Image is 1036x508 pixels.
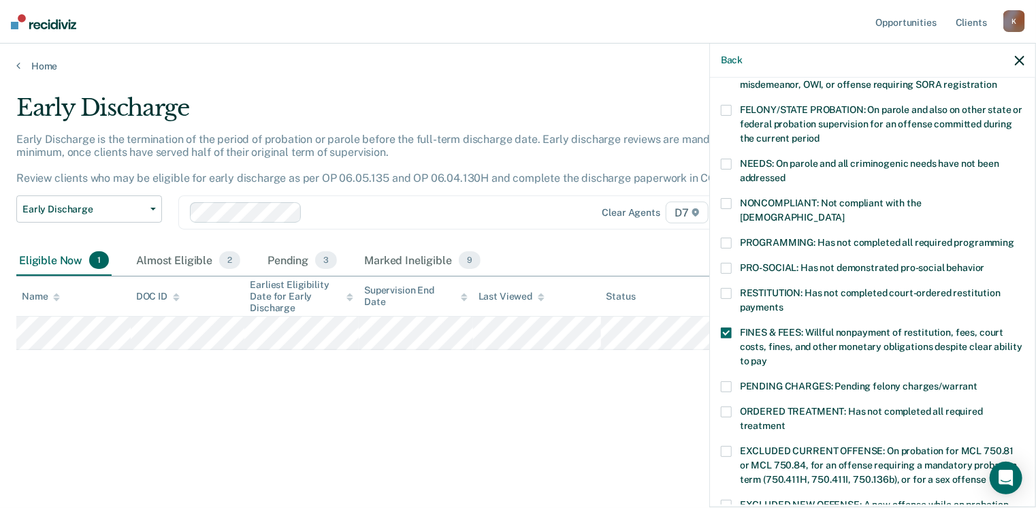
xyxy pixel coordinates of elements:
[315,251,337,269] span: 3
[479,291,545,302] div: Last Viewed
[133,246,243,276] div: Almost Eligible
[22,204,145,215] span: Early Discharge
[219,251,240,269] span: 2
[740,287,1001,313] span: RESTITUTION: Has not completed court-ordered restitution payments
[11,14,76,29] img: Recidiviz
[136,291,180,302] div: DOC ID
[361,246,483,276] div: Marked Ineligible
[990,462,1022,494] div: Open Intercom Messenger
[740,104,1023,144] span: FELONY/STATE PROBATION: On parole and also on other state or federal probation supervision for an...
[265,246,340,276] div: Pending
[1003,10,1025,32] div: K
[740,158,999,183] span: NEEDS: On parole and all criminogenic needs have not been addressed
[740,406,983,431] span: ORDERED TREATMENT: Has not completed all required treatment
[250,279,353,313] div: Earliest Eligibility Date for Early Discharge
[666,202,709,223] span: D7
[740,445,1017,485] span: EXCLUDED CURRENT OFFENSE: On probation for MCL 750.81 or MCL 750.84, for an offense requiring a m...
[740,197,922,223] span: NONCOMPLIANT: Not compliant with the [DEMOGRAPHIC_DATA]
[740,262,985,273] span: PRO-SOCIAL: Has not demonstrated pro-social behavior
[89,251,109,269] span: 1
[16,94,794,133] div: Early Discharge
[740,237,1014,248] span: PROGRAMMING: Has not completed all required programming
[740,327,1022,366] span: FINES & FEES: Willful nonpayment of restitution, fees, court costs, fines, and other monetary obl...
[16,246,112,276] div: Eligible Now
[459,251,481,269] span: 9
[606,291,636,302] div: Status
[22,291,60,302] div: Name
[364,285,468,308] div: Supervision End Date
[721,54,743,66] button: Back
[602,207,660,219] div: Clear agents
[16,60,1020,72] a: Home
[16,133,748,185] p: Early Discharge is the termination of the period of probation or parole before the full-term disc...
[740,381,977,392] span: PENDING CHARGES: Pending felony charges/warrant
